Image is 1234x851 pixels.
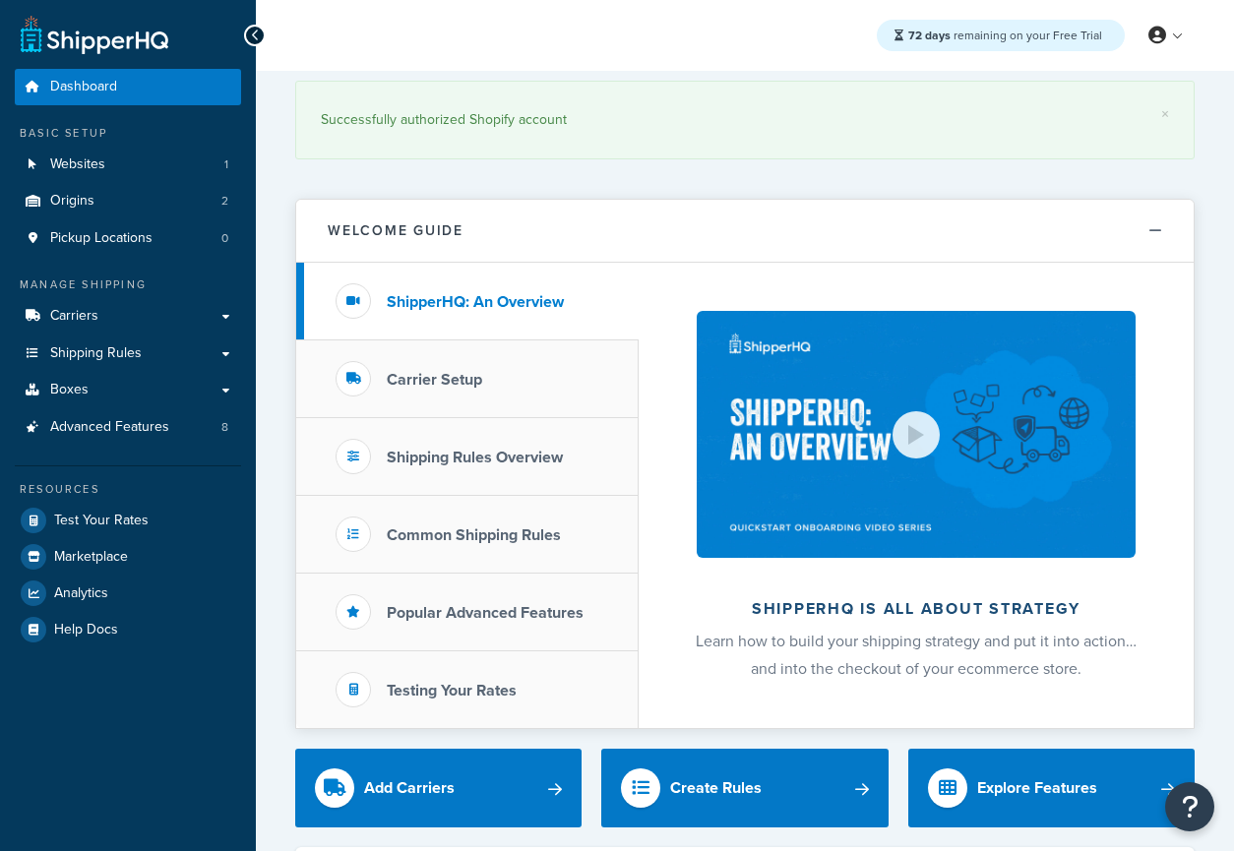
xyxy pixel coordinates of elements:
div: Add Carriers [364,774,455,802]
button: Welcome Guide [296,200,1194,263]
span: remaining on your Free Trial [908,27,1102,44]
div: Create Rules [670,774,762,802]
a: Carriers [15,298,241,334]
span: Shipping Rules [50,345,142,362]
h3: Testing Your Rates [387,682,517,699]
span: Websites [50,156,105,173]
span: 1 [224,156,228,173]
a: Boxes [15,372,241,408]
h3: Popular Advanced Features [387,604,584,622]
span: 8 [221,419,228,436]
a: Test Your Rates [15,503,241,538]
li: Advanced Features [15,409,241,446]
a: Websites1 [15,147,241,183]
img: ShipperHQ is all about strategy [697,311,1136,558]
a: Marketplace [15,539,241,575]
li: Origins [15,183,241,219]
h3: Common Shipping Rules [387,526,561,544]
h2: ShipperHQ is all about strategy [691,600,1141,618]
a: Create Rules [601,749,888,827]
span: 0 [221,230,228,247]
li: Pickup Locations [15,220,241,257]
span: Learn how to build your shipping strategy and put it into action… and into the checkout of your e... [696,630,1137,680]
a: Pickup Locations0 [15,220,241,257]
div: Successfully authorized Shopify account [321,106,1169,134]
h3: Carrier Setup [387,371,482,389]
span: Advanced Features [50,419,169,436]
h3: Shipping Rules Overview [387,449,563,466]
a: Help Docs [15,612,241,647]
a: Add Carriers [295,749,582,827]
span: Origins [50,193,94,210]
a: Analytics [15,576,241,611]
span: Analytics [54,585,108,602]
div: Manage Shipping [15,276,241,293]
a: Shipping Rules [15,335,241,372]
a: Advanced Features8 [15,409,241,446]
a: × [1161,106,1169,122]
span: Pickup Locations [50,230,153,247]
strong: 72 days [908,27,951,44]
a: Dashboard [15,69,241,105]
span: Marketplace [54,549,128,566]
span: Dashboard [50,79,117,95]
div: Basic Setup [15,125,241,142]
a: Explore Features [908,749,1195,827]
span: Boxes [50,382,89,398]
button: Open Resource Center [1165,782,1214,831]
span: Carriers [50,308,98,325]
span: Help Docs [54,622,118,638]
span: Test Your Rates [54,513,149,529]
li: Websites [15,147,241,183]
a: Origins2 [15,183,241,219]
h2: Welcome Guide [328,223,463,238]
h3: ShipperHQ: An Overview [387,293,564,311]
span: 2 [221,193,228,210]
div: Explore Features [977,774,1097,802]
div: Resources [15,481,241,498]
